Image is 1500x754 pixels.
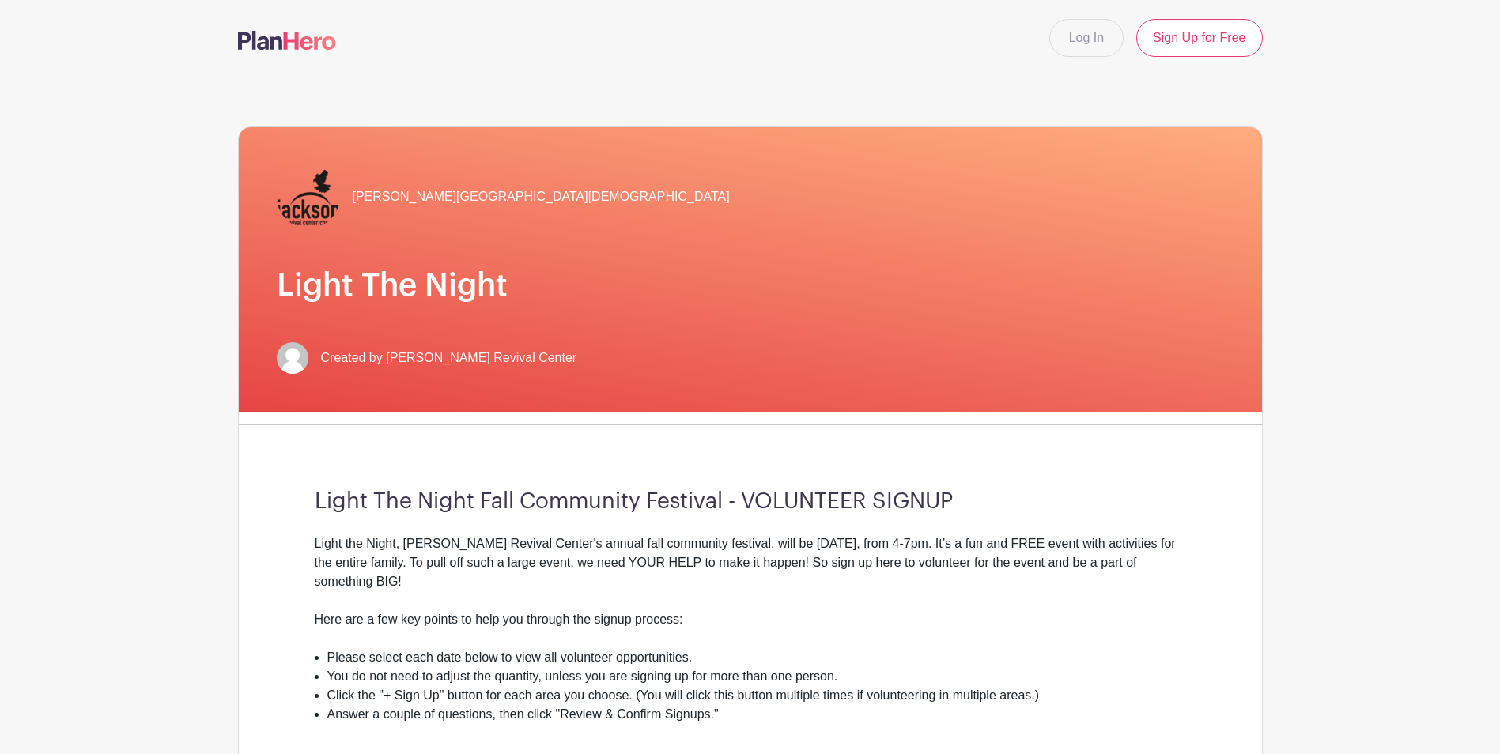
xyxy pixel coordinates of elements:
[1136,19,1262,57] a: Sign Up for Free
[315,488,1186,515] h3: Light The Night Fall Community Festival - VOLUNTEER SIGNUP
[277,266,1224,304] h1: Light The Night
[277,342,308,374] img: default-ce2991bfa6775e67f084385cd625a349d9dcbb7a52a09fb2fda1e96e2d18dcdb.png
[277,165,340,228] img: JRC%20Vertical%20Logo.png
[321,349,577,368] span: Created by [PERSON_NAME] Revival Center
[1049,19,1124,57] a: Log In
[327,667,1186,686] li: You do not need to adjust the quantity, unless you are signing up for more than one person.
[315,534,1186,648] div: Light the Night, [PERSON_NAME] Revival Center's annual fall community festival, will be [DATE], f...
[327,648,1186,667] li: Please select each date below to view all volunteer opportunities.
[238,31,336,50] img: logo-507f7623f17ff9eddc593b1ce0a138ce2505c220e1c5a4e2b4648c50719b7d32.svg
[327,686,1186,705] li: Click the "+ Sign Up" button for each area you choose. (You will click this button multiple times...
[353,187,730,206] span: [PERSON_NAME][GEOGRAPHIC_DATA][DEMOGRAPHIC_DATA]
[327,705,1186,724] li: Answer a couple of questions, then click "Review & Confirm Signups."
